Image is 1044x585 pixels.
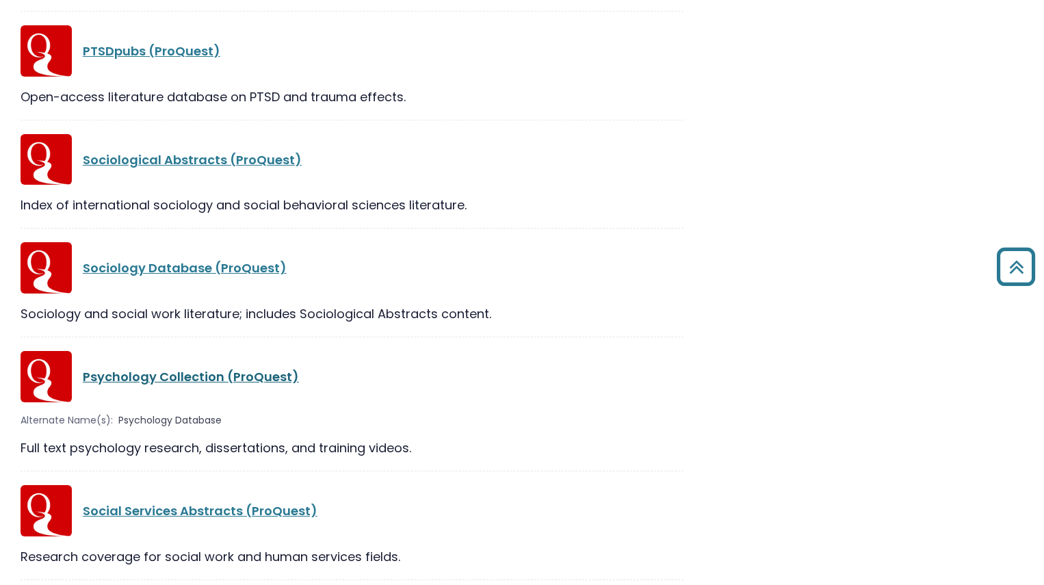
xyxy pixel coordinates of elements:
[83,368,299,385] a: Psychology Collection (ProQuest)
[991,254,1041,279] a: Back to Top
[21,547,683,566] div: Research coverage for social work and human services fields.
[83,151,302,168] a: Sociological Abstracts (ProQuest)
[83,259,287,276] a: Sociology Database (ProQuest)
[21,439,683,457] div: Full text psychology research, dissertations, and training videos.
[118,413,222,428] span: Psychology Database
[83,502,317,519] a: Social Services Abstracts (ProQuest)
[21,88,683,106] div: Open-access literature database on PTSD and trauma effects.
[21,196,683,214] div: Index of international sociology and social behavioral sciences literature.
[21,413,113,428] span: Alternate Name(s):
[21,304,683,323] div: Sociology and social work literature; includes Sociological Abstracts content.
[83,42,220,60] a: PTSDpubs (ProQuest)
